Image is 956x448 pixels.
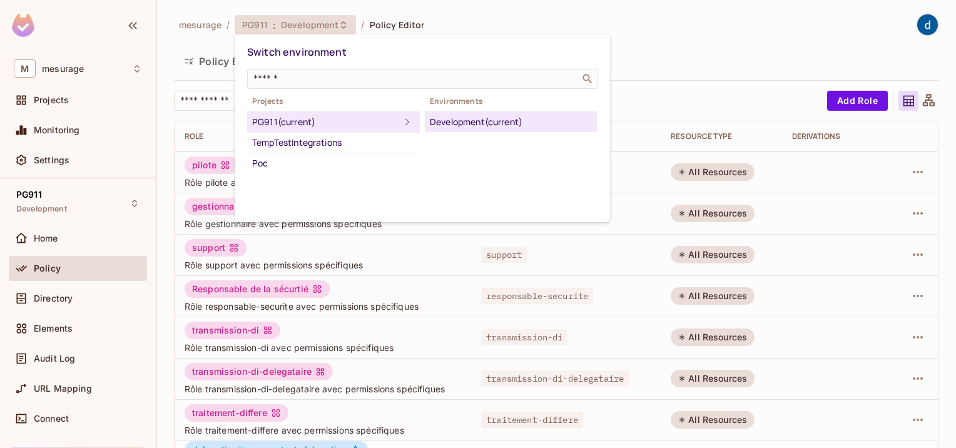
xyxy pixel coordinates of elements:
span: Environments [425,96,597,106]
div: Poc [252,156,415,171]
span: Switch environment [247,45,347,59]
div: PG911 (current) [252,115,400,130]
span: Projects [247,96,420,106]
div: TempTestIntegrations [252,135,415,150]
div: Development (current) [430,115,592,130]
